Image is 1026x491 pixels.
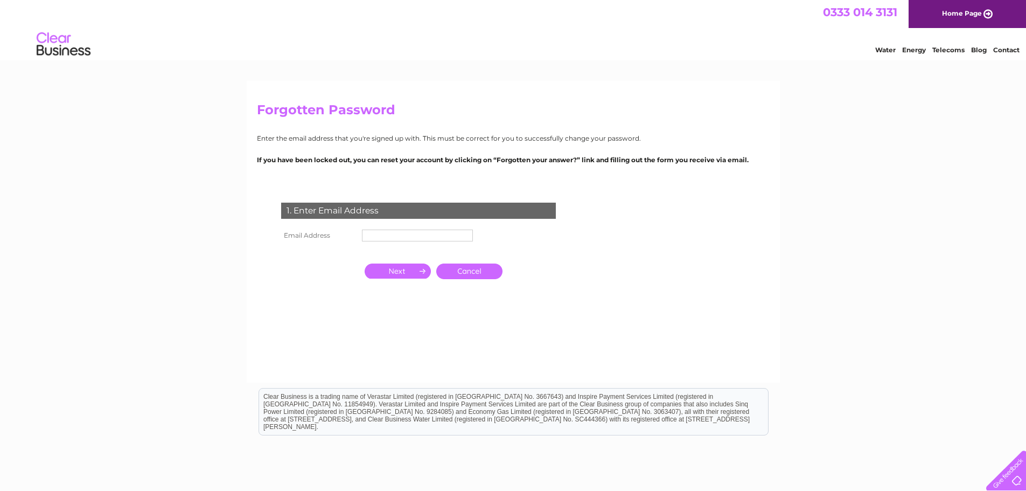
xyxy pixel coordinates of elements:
h2: Forgotten Password [257,102,770,123]
div: 1. Enter Email Address [281,203,556,219]
a: Energy [902,46,926,54]
a: 0333 014 3131 [823,5,897,19]
a: Water [875,46,896,54]
div: Clear Business is a trading name of Verastar Limited (registered in [GEOGRAPHIC_DATA] No. 3667643... [259,6,768,52]
p: If you have been locked out, you can reset your account by clicking on “Forgotten your answer?” l... [257,155,770,165]
a: Blog [971,46,987,54]
a: Cancel [436,264,502,279]
img: logo.png [36,28,91,61]
a: Telecoms [932,46,965,54]
th: Email Address [278,227,359,244]
a: Contact [993,46,1020,54]
p: Enter the email address that you're signed up with. This must be correct for you to successfully ... [257,133,770,143]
